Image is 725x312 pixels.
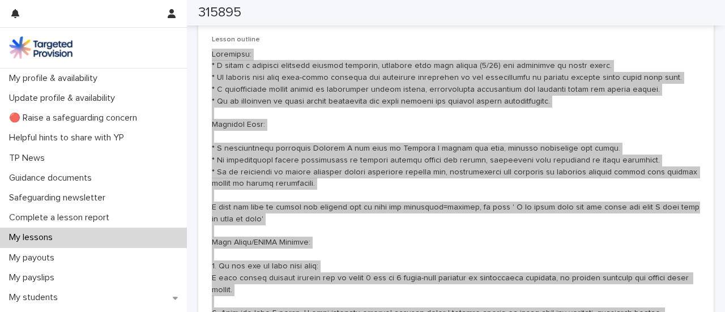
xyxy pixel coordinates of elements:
[212,36,260,43] span: Lesson outline
[9,36,72,59] img: M5nRWzHhSzIhMunXDL62
[5,133,133,143] p: Helpful hints to share with YP
[5,292,67,303] p: My students
[5,193,114,203] p: Safeguarding newsletter
[5,73,106,84] p: My profile & availability
[5,272,63,283] p: My payslips
[5,153,54,164] p: TP News
[198,5,241,21] h2: 315895
[5,253,63,263] p: My payouts
[5,232,62,243] p: My lessons
[5,113,146,123] p: 🔴 Raise a safeguarding concern
[5,212,118,223] p: Complete a lesson report
[5,93,124,104] p: Update profile & availability
[5,173,101,183] p: Guidance documents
